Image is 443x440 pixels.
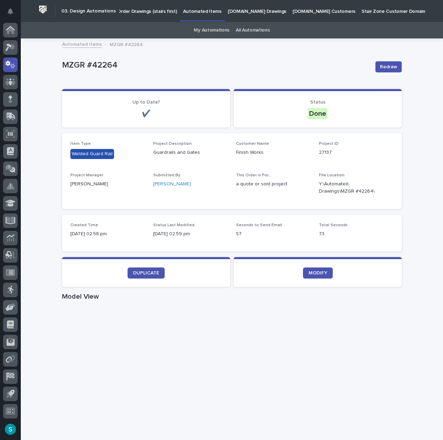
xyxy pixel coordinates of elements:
span: Project Description [153,142,192,146]
span: Project ID [319,142,339,146]
span: MODIFY [309,271,327,275]
a: [PERSON_NAME] [153,181,191,188]
p: 57 [236,230,311,238]
p: [DATE] 02:58 pm [70,230,145,238]
div: Notifications [9,8,18,19]
span: Customer Name [236,142,269,146]
a: DUPLICATE [128,267,165,279]
a: MODIFY [303,267,333,279]
h1: Model View [62,292,402,301]
span: Created Time [70,223,98,227]
a: Automated Items [62,40,102,48]
span: File Location [319,173,345,177]
p: 27137 [319,149,393,156]
span: Project Manager [70,173,103,177]
span: Total Seconds [319,223,348,227]
div: Welded Guard Rail [70,149,114,159]
a: All Automations [236,22,270,38]
span: Status [310,100,325,105]
p: MZGR #42264 [110,40,143,48]
span: Redraw [380,63,397,70]
button: users-avatar [3,422,18,437]
span: Seconds to Send Email [236,223,282,227]
button: Redraw [375,61,402,72]
a: My Automations [194,22,229,38]
p: 73 [319,230,393,238]
span: Submitted By [153,173,180,177]
p: Guardrails and Gates [153,149,228,156]
span: Up to Date? [132,100,160,105]
p: MZGR #42264 [62,60,370,70]
img: Workspace Logo [36,3,49,16]
span: Item Type [70,142,91,146]
p: [PERSON_NAME] [70,181,145,188]
p: Finish Works [236,149,311,156]
: Y:\Automated Drawings\MZGR #42264\ [319,181,377,195]
p: ✔️ [70,109,222,118]
p: a quote or sold project [236,181,311,188]
h2: 03. Design Automations [61,8,116,14]
button: Notifications [3,4,18,19]
p: [DATE] 02:59 pm [153,230,228,238]
div: Done [308,108,328,119]
span: This Order is For... [236,173,271,177]
span: DUPLICATE [133,271,159,275]
span: Status Last Modified [153,223,194,227]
